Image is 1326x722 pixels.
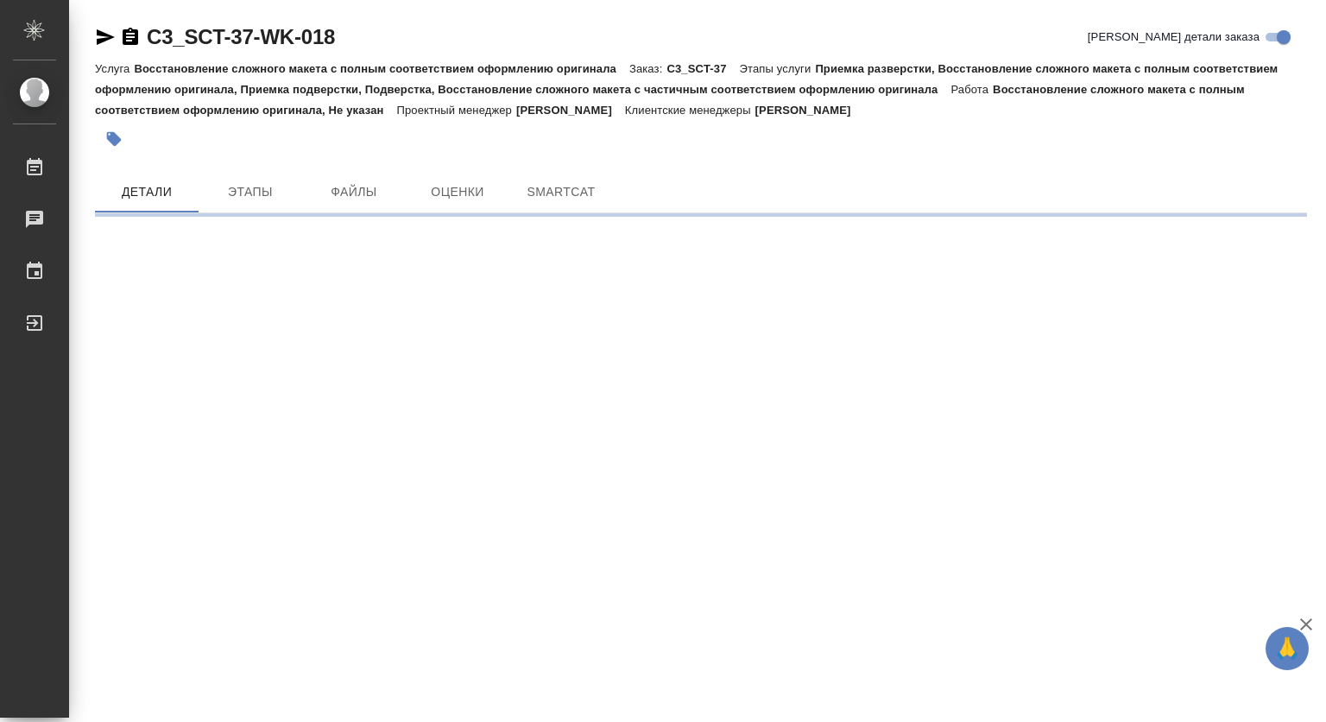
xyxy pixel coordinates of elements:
button: Добавить тэг [95,120,133,158]
span: Этапы [209,181,292,203]
p: Клиентские менеджеры [625,104,755,117]
p: [PERSON_NAME] [755,104,864,117]
p: Заказ: [629,62,666,75]
span: 🙏 [1272,630,1302,667]
a: C3_SCT-37-WK-018 [147,25,335,48]
button: Скопировать ссылку [120,27,141,47]
p: Этапы услуги [740,62,816,75]
p: Проектный менеджер [397,104,516,117]
span: Оценки [416,181,499,203]
span: Детали [105,181,188,203]
p: Восстановление сложного макета с полным соответствием оформлению оригинала [134,62,629,75]
button: 🙏 [1266,627,1309,670]
p: Работа [950,83,993,96]
span: SmartCat [520,181,603,203]
span: Файлы [313,181,395,203]
span: [PERSON_NAME] детали заказа [1088,28,1260,46]
p: Услуга [95,62,134,75]
p: C3_SCT-37 [666,62,739,75]
p: [PERSON_NAME] [516,104,625,117]
button: Скопировать ссылку для ЯМессенджера [95,27,116,47]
